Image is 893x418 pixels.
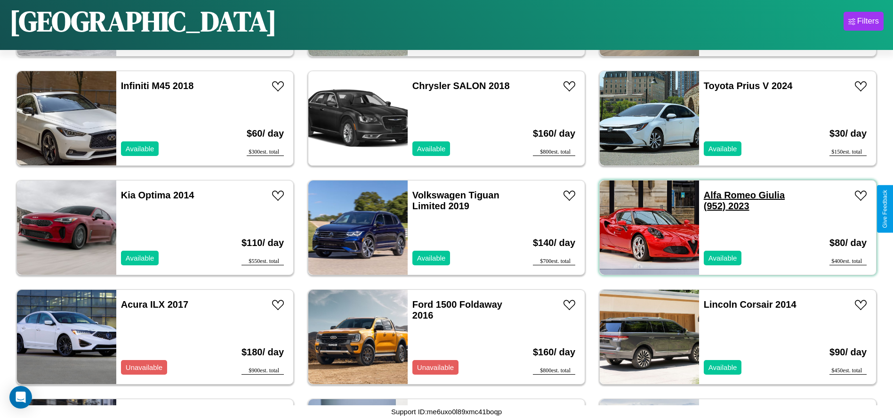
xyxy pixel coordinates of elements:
div: $ 900 est. total [241,367,284,375]
a: Volkswagen Tiguan Limited 2019 [412,190,499,211]
p: Available [708,142,737,155]
a: Alfa Romeo Giulia (952) 2023 [704,190,785,211]
a: Ford 1500 Foldaway 2016 [412,299,502,320]
a: Infiniti M45 2018 [121,81,194,91]
p: Available [126,142,154,155]
p: Available [417,142,446,155]
h1: [GEOGRAPHIC_DATA] [9,2,277,41]
div: $ 800 est. total [533,148,575,156]
h3: $ 30 / day [829,119,867,148]
p: Unavailable [126,361,162,374]
h3: $ 90 / day [829,337,867,367]
p: Unavailable [417,361,454,374]
a: Toyota Prius V 2024 [704,81,793,91]
div: Open Intercom Messenger [9,386,32,409]
div: $ 400 est. total [829,258,867,265]
div: $ 450 est. total [829,367,867,375]
div: $ 800 est. total [533,367,575,375]
div: $ 550 est. total [241,258,284,265]
a: Lincoln Corsair 2014 [704,299,796,310]
h3: $ 80 / day [829,228,867,258]
p: Available [417,252,446,264]
button: Filters [844,12,884,31]
div: $ 300 est. total [247,148,284,156]
h3: $ 60 / day [247,119,284,148]
h3: $ 160 / day [533,337,575,367]
h3: $ 180 / day [241,337,284,367]
div: Filters [857,16,879,26]
a: Chrysler SALON 2018 [412,81,510,91]
a: Acura ILX 2017 [121,299,188,310]
div: Give Feedback [882,190,888,228]
a: Kia Optima 2014 [121,190,194,200]
h3: $ 140 / day [533,228,575,258]
h3: $ 160 / day [533,119,575,148]
p: Available [708,361,737,374]
div: $ 700 est. total [533,258,575,265]
p: Support ID: me6uxo0l89xmc41boqp [391,405,502,418]
div: $ 150 est. total [829,148,867,156]
p: Available [126,252,154,264]
p: Available [708,252,737,264]
h3: $ 110 / day [241,228,284,258]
